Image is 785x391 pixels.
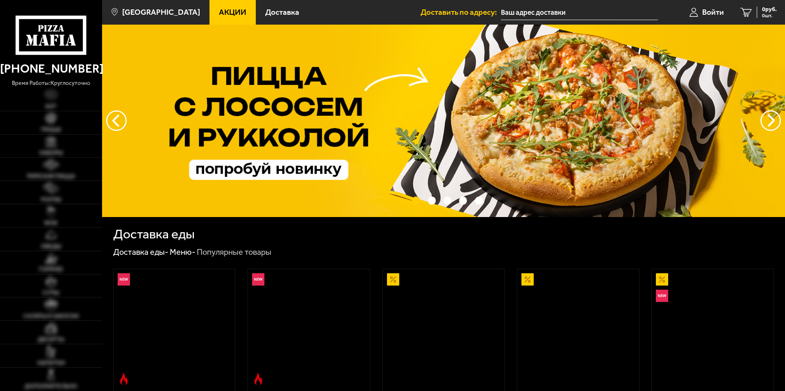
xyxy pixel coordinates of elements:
[265,8,299,16] span: Доставка
[762,13,777,18] span: 0 шт.
[41,197,61,203] span: Роллы
[122,8,200,16] span: [GEOGRAPHIC_DATA]
[41,244,61,249] span: Обеды
[113,247,168,257] a: Доставка еды-
[760,110,781,131] button: предыдущий
[501,5,658,20] input: Ваш адрес доставки
[252,373,264,385] img: Острое блюдо
[27,174,75,179] span: Римская пицца
[113,228,195,241] h1: Доставка еды
[219,8,246,16] span: Акции
[45,104,57,110] span: Хит
[475,197,483,204] button: точки переключения
[652,269,774,389] a: АкционныйНовинкаВсё включено
[412,197,420,204] button: точки переключения
[44,220,58,226] span: WOK
[383,269,505,389] a: АкционныйАль-Шам 25 см (тонкое тесто)
[38,337,64,343] span: Десерты
[656,273,668,286] img: Акционный
[444,197,451,204] button: точки переключения
[656,290,668,302] img: Новинка
[118,273,130,286] img: Новинка
[248,269,370,389] a: НовинкаОстрое блюдоРимская с мясным ассорти
[39,150,63,156] span: Наборы
[421,8,501,16] span: Доставить по адресу:
[114,269,235,389] a: НовинкаОстрое блюдоРимская с креветками
[252,273,264,286] img: Новинка
[118,373,130,385] img: Острое блюдо
[387,273,399,286] img: Акционный
[428,197,436,204] button: точки переключения
[41,127,61,133] span: Пицца
[702,8,724,16] span: Войти
[106,110,127,131] button: следующий
[39,267,63,272] span: Горячее
[517,269,639,389] a: АкционныйПепперони 25 см (толстое с сыром)
[23,313,79,319] span: Салаты и закуски
[25,384,77,389] span: Дополнительно
[762,7,777,12] span: 0 руб.
[170,247,196,257] a: Меню-
[197,247,271,258] div: Популярные товары
[43,290,59,296] span: Супы
[459,197,467,204] button: точки переключения
[37,360,65,366] span: Напитки
[521,273,534,286] img: Акционный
